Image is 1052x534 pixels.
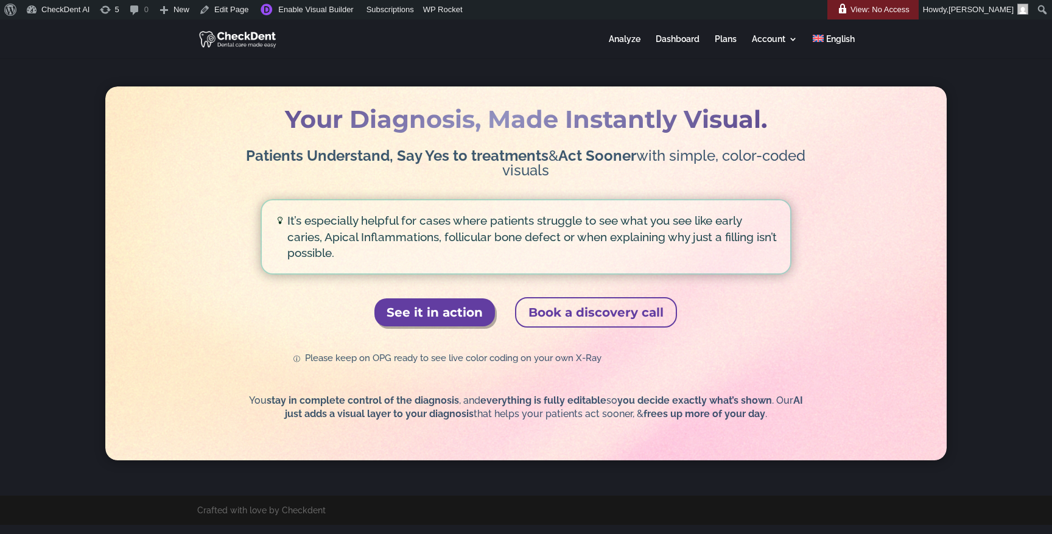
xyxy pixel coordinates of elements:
span: Please keep on OPG ready to see live color coding on your own X-Ray [302,352,601,365]
strong: Patients Understand, Say Yes to treatments [246,147,549,164]
a: English [813,35,855,58]
strong: everything is fully editable [480,395,606,406]
p: You , and so . Our that helps your patients act sooner, & . [240,394,812,421]
a: Plans [715,35,737,58]
strong: Act Sooner [558,147,636,164]
a: Dashboard [656,35,700,58]
img: Arnav Saha [1017,4,1028,15]
span:  [274,213,284,228]
span: English [826,34,855,44]
div: Crafted with love by Checkdent [197,505,326,522]
strong: you decide exactly what’s shown [617,395,772,406]
strong: stay in complete control of the diagnosis [267,395,459,406]
strong: frees up more of your day [643,408,765,420]
span: p [290,352,302,366]
p: & with simple, color-coded visuals [240,149,812,178]
img: CheckDent AI [199,29,278,49]
a: Book a discovery call [515,297,677,328]
span: It’s especially helpful for cases where patients struggle to see what you see like early caries, ... [284,213,779,261]
a: See it in action [374,298,495,326]
a: Analyze [609,35,640,58]
span: [PERSON_NAME] [949,5,1014,14]
h1: Your Diagnosis, Made Instantly Visual. [117,107,935,138]
a: Account [752,35,798,58]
